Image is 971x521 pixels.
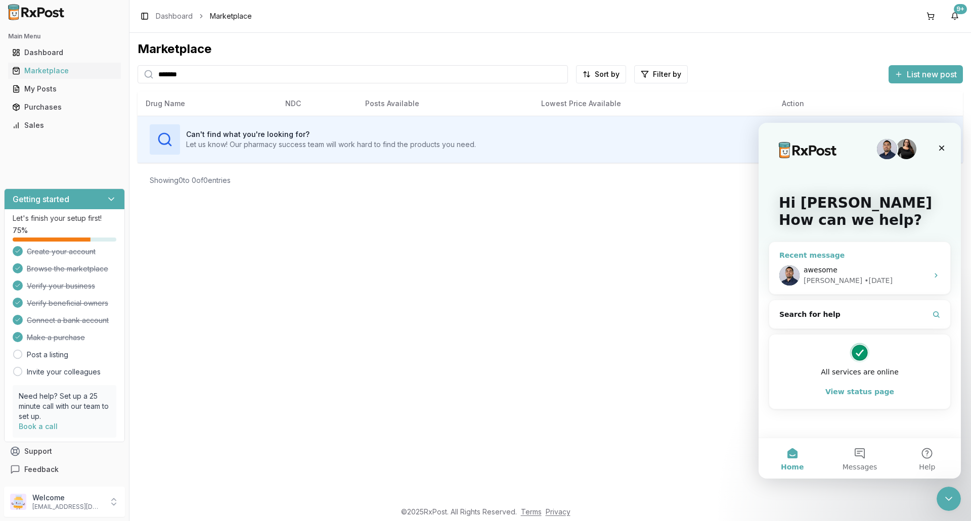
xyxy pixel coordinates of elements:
[27,315,109,325] span: Connect a bank account
[186,139,476,150] p: Let us know! Our pharmacy success team will work hard to find the products you need.
[32,493,103,503] p: Welcome
[4,44,125,61] button: Dashboard
[357,91,533,116] th: Posts Available
[947,8,963,24] button: 9+
[27,298,108,308] span: Verify beneficial owners
[138,91,277,116] th: Drug Name
[24,464,59,475] span: Feedback
[13,213,116,223] p: Let's finish your setup first!
[27,247,96,257] span: Create your account
[156,11,193,21] a: Dashboard
[4,99,125,115] button: Purchases
[521,507,542,516] a: Terms
[4,442,125,460] button: Support
[12,120,117,130] div: Sales
[150,175,231,185] div: Showing 0 to 0 of 0 entries
[27,350,68,360] a: Post a listing
[8,62,121,80] a: Marketplace
[32,503,103,511] p: [EMAIL_ADDRESS][DOMAIN_NAME]
[27,333,85,343] span: Make a purchase
[13,193,69,205] h3: Getting started
[759,123,961,479] iframe: Intercom live chat
[138,41,963,57] div: Marketplace
[12,66,117,76] div: Marketplace
[210,11,252,21] span: Marketplace
[186,129,476,139] h3: Can't find what you're looking for?
[13,225,28,235] span: 75 %
[533,91,774,116] th: Lowest Price Available
[4,4,69,20] img: RxPost Logo
[19,422,58,431] a: Book a call
[634,65,688,83] button: Filter by
[8,80,121,98] a: My Posts
[595,69,620,79] span: Sort by
[8,43,121,62] a: Dashboard
[12,102,117,112] div: Purchases
[889,65,963,83] button: List new post
[653,69,681,79] span: Filter by
[576,65,626,83] button: Sort by
[27,367,101,377] a: Invite your colleagues
[277,91,357,116] th: NDC
[907,68,957,80] span: List new post
[937,487,961,511] iframe: Intercom live chat
[774,91,963,116] th: Action
[4,81,125,97] button: My Posts
[4,460,125,479] button: Feedback
[27,264,108,274] span: Browse the marketplace
[27,281,95,291] span: Verify your business
[12,48,117,58] div: Dashboard
[8,32,121,40] h2: Main Menu
[8,98,121,116] a: Purchases
[10,494,26,510] img: User avatar
[4,63,125,79] button: Marketplace
[4,117,125,133] button: Sales
[546,507,570,516] a: Privacy
[19,391,110,421] p: Need help? Set up a 25 minute call with our team to set up.
[12,84,117,94] div: My Posts
[889,70,963,80] a: List new post
[8,116,121,134] a: Sales
[156,11,252,21] nav: breadcrumb
[954,4,967,14] div: 9+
